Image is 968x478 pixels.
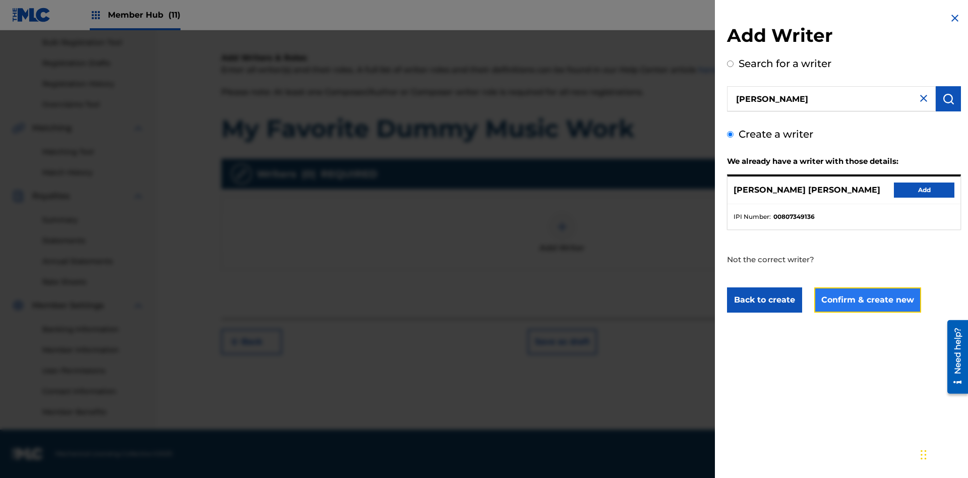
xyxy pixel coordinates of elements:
img: MLC Logo [12,8,51,22]
img: close [918,92,930,104]
iframe: Chat Widget [918,430,968,478]
p: [PERSON_NAME] [PERSON_NAME] [734,184,880,196]
button: Back to create [727,287,802,313]
label: Create a writer [739,128,813,140]
span: IPI Number : [734,212,771,221]
input: Search writer's name or IPI Number [727,86,936,111]
span: (11) [168,10,180,20]
img: Top Rightsholders [90,9,102,21]
h2: Add Writer [727,24,961,50]
button: Add [894,183,954,198]
iframe: Resource Center [940,316,968,399]
div: Drag [921,440,927,470]
h2: We already have a writer with those details: [727,157,961,169]
label: Search for a writer [739,57,831,70]
button: Confirm & create new [814,287,921,313]
p: Not the correct writer? [727,230,903,278]
img: Search Works [942,93,954,105]
strong: 00807349136 [773,212,815,221]
span: Member Hub [108,9,180,21]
